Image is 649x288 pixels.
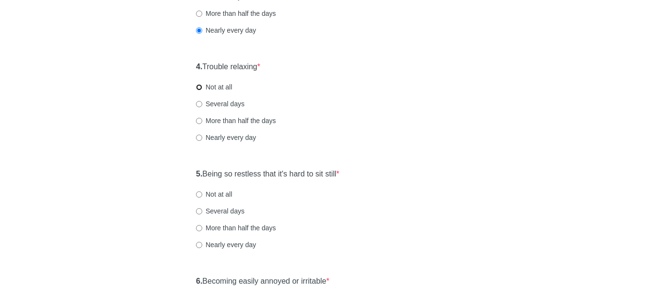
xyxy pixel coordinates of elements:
[196,25,256,35] label: Nearly every day
[196,116,276,125] label: More than half the days
[196,118,202,124] input: More than half the days
[196,135,202,141] input: Nearly every day
[196,82,232,92] label: Not at all
[196,9,276,18] label: More than half the days
[196,208,202,214] input: Several days
[196,101,202,107] input: Several days
[196,276,330,287] label: Becoming easily annoyed or irritable
[196,84,202,90] input: Not at all
[196,133,256,142] label: Nearly every day
[196,240,256,250] label: Nearly every day
[196,225,202,231] input: More than half the days
[196,99,245,109] label: Several days
[196,63,202,71] strong: 4.
[196,206,245,216] label: Several days
[196,170,202,178] strong: 5.
[196,11,202,17] input: More than half the days
[196,27,202,34] input: Nearly every day
[196,62,260,73] label: Trouble relaxing
[196,277,202,285] strong: 6.
[196,223,276,233] label: More than half the days
[196,191,202,198] input: Not at all
[196,189,232,199] label: Not at all
[196,242,202,248] input: Nearly every day
[196,169,339,180] label: Being so restless that it's hard to sit still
